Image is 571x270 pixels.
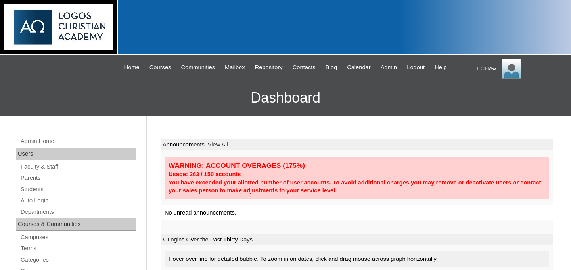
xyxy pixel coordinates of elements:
[161,205,553,220] td: No unread announcements.
[326,63,337,72] span: Blog
[322,63,341,72] a: Blog
[377,63,401,72] a: Admin
[255,63,283,72] span: Repository
[4,4,113,50] img: logo-white.png
[120,63,144,72] a: Home
[20,207,136,217] a: Departments
[251,63,287,72] a: Repository
[208,141,228,148] a: View All
[407,63,425,72] span: Logout
[181,63,215,72] span: Communities
[20,232,136,242] a: Campuses
[161,234,553,245] td: # Logins Over the Past Thirty Days
[177,63,219,72] a: Communities
[477,59,563,79] div: LCHA
[169,171,241,177] strong: Usage: 263 / 150 accounts
[149,63,171,72] span: Courses
[435,63,446,72] span: Help
[4,80,567,116] h3: Dashboard
[20,196,136,205] a: Auto Login
[146,63,175,72] a: Courses
[347,63,370,72] span: Calendar
[20,162,136,172] a: Faculty & Staff
[124,63,140,72] span: Home
[20,255,136,265] a: Categories
[381,63,397,72] span: Admin
[169,161,545,170] div: WARNING: ACCOUNT OVERAGES (175%)
[343,63,374,72] a: Calendar
[20,136,136,146] a: Admin Home
[293,63,316,72] span: Contacts
[165,251,549,267] div: Hover over line for detailed bubble. To zoom in on dates, click and drag mouse across graph horiz...
[20,184,136,194] a: Students
[20,243,136,253] a: Terms
[221,63,249,72] a: Mailbox
[403,63,429,72] a: Logout
[431,63,450,72] a: Help
[225,63,245,72] span: Mailbox
[20,173,136,183] a: Parents
[289,63,320,72] a: Contacts
[161,139,553,150] td: Announcements |
[169,179,545,195] div: You have exceeded your allotted number of user accounts. To avoid additional charges you may remo...
[16,218,136,231] div: Courses & Communities
[502,59,521,79] img: LCHA Admin
[16,148,136,160] div: Users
